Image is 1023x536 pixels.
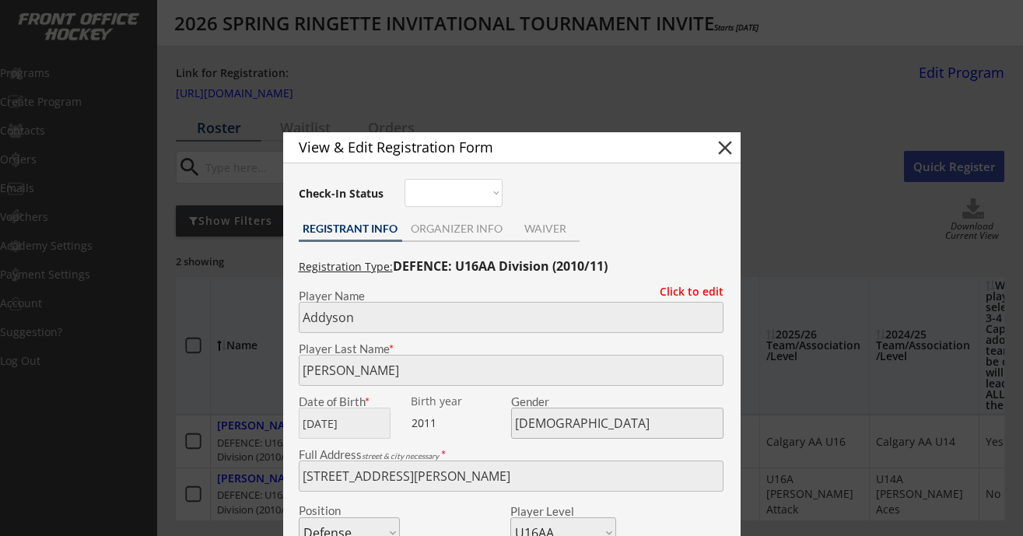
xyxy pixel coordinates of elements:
div: Gender [511,396,723,408]
div: Player Name [299,290,723,302]
u: Registration Type: [299,259,393,274]
div: Position [299,505,379,517]
div: Full Address [299,449,723,461]
strong: DEFENCE: U16AA Division (2010/11) [393,257,608,275]
div: WAIVER [512,223,580,234]
input: Street, City, Province/State [299,461,723,492]
div: Click to edit [648,286,723,297]
div: View & Edit Registration Form [299,140,686,154]
div: REGISTRANT INFO [299,223,402,234]
div: Player Last Name [299,343,723,355]
div: ORGANIZER INFO [402,223,512,234]
div: Date of Birth [299,396,400,408]
div: We are transitioning the system to collect and store date of birth instead of just birth year to ... [411,396,508,408]
div: 2011 [412,415,509,431]
em: street & city necessary [362,451,439,461]
div: Check-In Status [299,188,387,199]
div: Birth year [411,396,508,407]
button: close [713,136,737,159]
div: Player Level [510,506,616,517]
